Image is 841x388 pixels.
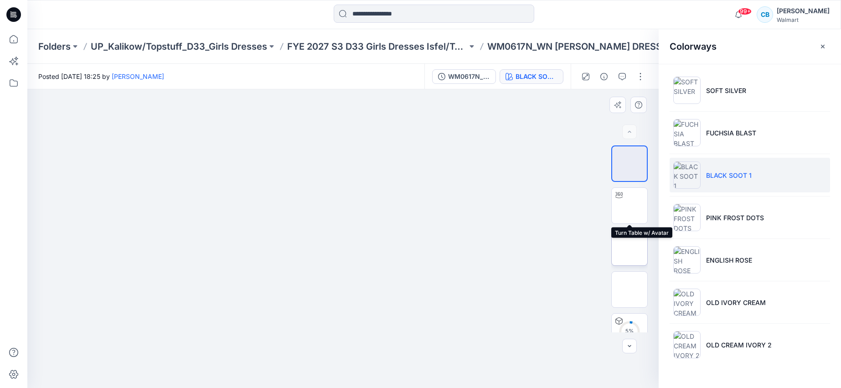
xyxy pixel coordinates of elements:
button: BLACK SOOT 1 [500,69,563,84]
span: 99+ [738,8,752,15]
button: WM0617N_WN [PERSON_NAME] DRESS [432,69,496,84]
a: [PERSON_NAME] [112,72,164,80]
div: 5 % [619,327,640,335]
p: SOFT SILVER [706,86,746,95]
img: BLACK SOOT 1 [673,161,701,189]
img: OLD CREAM IVORY 2 [673,331,701,358]
a: FYE 2027 S3 D33 Girls Dresses Isfel/Topstuff [287,40,467,53]
p: OLD CREAM IVORY 2 [706,340,772,350]
img: ENGLISH ROSE [673,246,701,274]
h2: Colorways [670,41,717,52]
a: Folders [38,40,71,53]
div: WM0617N_WN [PERSON_NAME] DRESS [448,72,490,82]
div: BLACK SOOT 1 [516,72,557,82]
img: Color Run 3/4 Ghost [612,149,647,178]
p: WM0617N_WN [PERSON_NAME] DRESS [487,40,662,53]
button: Details [597,69,611,84]
img: SOFT SILVER [673,77,701,104]
a: UP_Kalikow/Topstuff_D33_Girls Dresses [91,40,267,53]
p: OLD IVORY CREAM [706,298,766,307]
img: FUCHSIA BLAST [673,119,701,146]
div: [PERSON_NAME] [777,5,830,16]
img: OLD IVORY CREAM [673,289,701,316]
p: ENGLISH ROSE [706,255,752,265]
span: Posted [DATE] 18:25 by [38,72,164,81]
div: CB [757,6,773,23]
div: Walmart [777,16,830,23]
p: FUCHSIA BLAST [706,128,756,138]
p: PINK FROST DOTS [706,213,764,222]
p: BLACK SOOT 1 [706,171,752,180]
img: PINK FROST DOTS [673,204,701,231]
